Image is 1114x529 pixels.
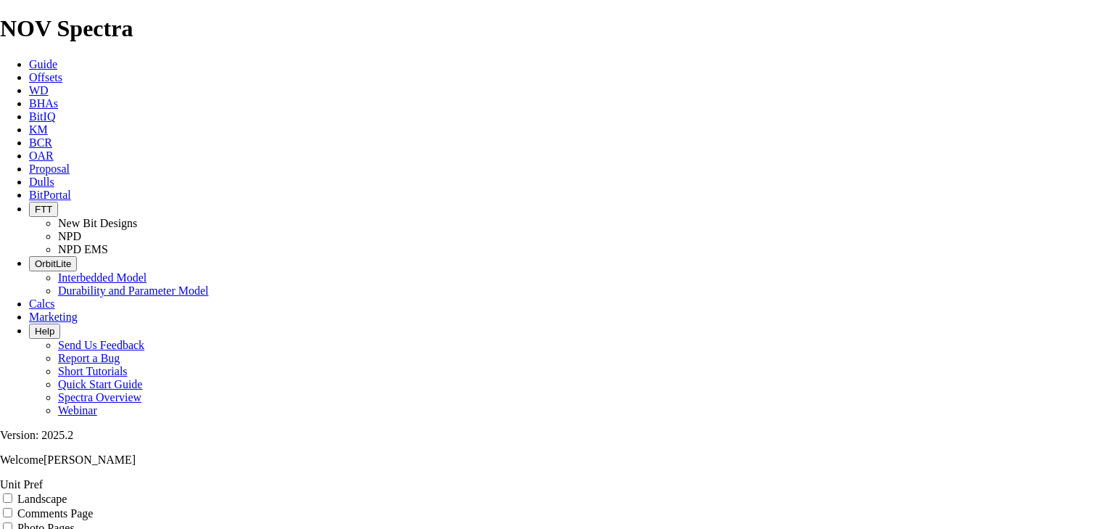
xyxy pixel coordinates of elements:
[29,256,77,271] button: OrbitLite
[58,271,147,284] a: Interbedded Model
[35,204,52,215] span: FTT
[29,202,58,217] button: FTT
[44,454,136,466] span: [PERSON_NAME]
[17,507,93,520] label: Comments Page
[58,217,137,229] a: New Bit Designs
[17,493,67,505] label: Landscape
[29,176,54,188] a: Dulls
[58,339,144,351] a: Send Us Feedback
[58,378,142,390] a: Quick Start Guide
[58,230,81,242] a: NPD
[29,298,55,310] a: Calcs
[58,365,128,377] a: Short Tutorials
[29,189,71,201] a: BitPortal
[29,97,58,110] a: BHAs
[58,243,108,255] a: NPD EMS
[29,136,52,149] a: BCR
[29,324,60,339] button: Help
[29,58,57,70] a: Guide
[35,326,54,337] span: Help
[29,123,48,136] a: KM
[29,84,49,97] a: WD
[29,311,78,323] a: Marketing
[58,284,209,297] a: Durability and Parameter Model
[58,391,141,403] a: Spectra Overview
[35,258,71,269] span: OrbitLite
[29,71,62,83] a: Offsets
[58,404,97,417] a: Webinar
[29,149,54,162] a: OAR
[58,352,120,364] a: Report a Bug
[29,110,55,123] a: BitIQ
[29,163,70,175] a: Proposal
